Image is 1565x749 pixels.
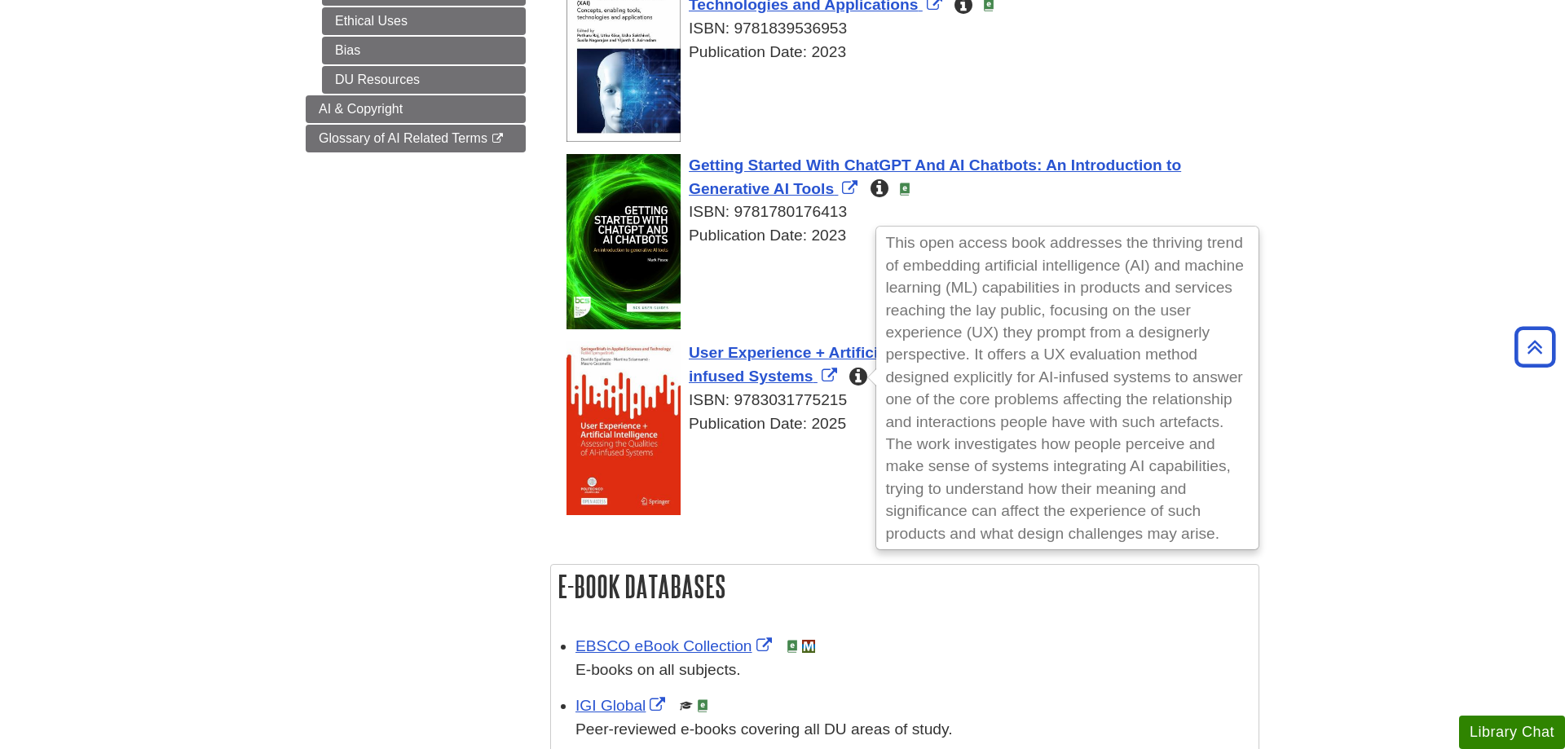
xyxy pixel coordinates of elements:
[689,156,1181,197] a: Link opens in new window
[551,565,1259,608] h2: E-book Databases
[575,718,1250,742] p: Peer-reviewed e-books covering all DU areas of study.
[898,183,911,196] img: e-Book
[322,7,526,35] a: Ethical Uses
[306,125,526,152] a: Glossary of AI Related Terms
[566,224,1259,248] div: Publication Date: 2023
[1459,716,1565,749] button: Library Chat
[322,66,526,94] a: DU Resources
[319,102,403,116] span: AI & Copyright
[802,640,815,653] img: MeL (Michigan electronic Library)
[689,344,1210,385] a: Link opens in new window
[566,200,1259,224] div: ISBN: 9781780176413
[680,699,693,712] img: Scholarly or Peer Reviewed
[566,154,681,329] img: Cover Art
[566,41,1259,64] div: Publication Date: 2023
[491,134,505,144] i: This link opens in a new window
[689,344,1210,385] span: User Experience + Artificial Intelligence: Assessing the Qualities of AI-infused Systems
[575,637,776,654] a: Link opens in new window
[689,156,1181,197] span: Getting Started With ChatGPT And AI Chatbots: An Introduction to Generative AI Tools
[322,37,526,64] a: Bias
[1509,336,1561,358] a: Back to Top
[575,697,669,714] a: Link opens in new window
[566,341,681,515] img: Cover Art
[566,17,1259,41] div: ISBN: 9781839536953
[306,95,526,123] a: AI & Copyright
[877,227,1258,549] div: This open access book addresses the thriving trend of embedding artificial intelligence (AI) and ...
[786,640,799,653] img: e-Book
[696,699,709,712] img: e-Book
[319,131,487,145] span: Glossary of AI Related Terms
[575,659,1250,682] p: E-books on all subjects.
